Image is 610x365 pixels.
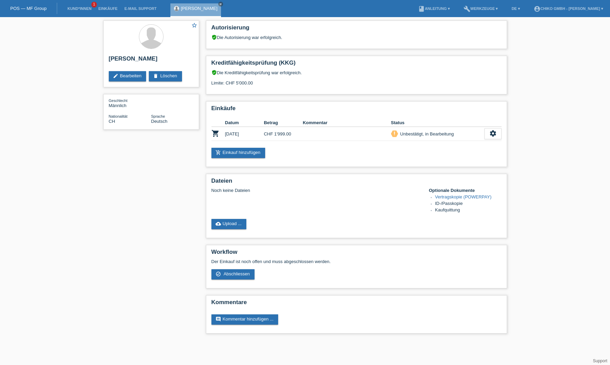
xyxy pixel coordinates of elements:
[435,207,502,214] li: Kaufquittung
[64,6,95,11] a: Kund*innen
[181,6,218,11] a: [PERSON_NAME]
[218,2,223,6] a: close
[109,55,194,66] h2: [PERSON_NAME]
[211,299,502,309] h2: Kommentare
[223,271,250,276] span: Abschliessen
[191,22,197,29] a: star_border
[534,5,541,12] i: account_circle
[219,2,222,6] i: close
[95,6,121,11] a: Einkäufe
[225,127,264,141] td: [DATE]
[460,6,502,11] a: buildWerkzeuge ▾
[508,6,523,11] a: DE ▾
[264,127,303,141] td: CHF 1'999.00
[216,221,221,226] i: cloud_upload
[113,73,118,79] i: edit
[216,316,221,322] i: comment
[211,105,502,115] h2: Einkäufe
[211,148,265,158] a: add_shopping_cartEinkauf hinzufügen
[109,114,128,118] span: Nationalität
[418,5,425,12] i: book
[211,219,247,229] a: cloud_uploadUpload ...
[593,359,607,363] a: Support
[151,119,168,124] span: Deutsch
[211,178,502,188] h2: Dateien
[211,35,502,40] div: Die Autorisierung war erfolgreich.
[211,129,220,138] i: POSP00028267
[211,70,217,75] i: verified_user
[489,130,497,137] i: settings
[153,73,158,79] i: delete
[121,6,160,11] a: E-Mail Support
[10,6,47,11] a: POS — MF Group
[211,70,502,91] div: Die Kreditfähigkeitsprüfung war erfolgreich. Limite: CHF 5'000.00
[211,60,502,70] h2: Kreditfähigkeitsprüfung (KKG)
[211,188,420,193] div: Noch keine Dateien
[464,5,470,12] i: build
[211,24,502,35] h2: Autorisierung
[391,119,484,127] th: Status
[109,71,146,81] a: editBearbeiten
[211,314,278,325] a: commentKommentar hinzufügen ...
[398,130,454,138] div: Unbestätigt, in Bearbeitung
[435,201,502,207] li: ID-/Passkopie
[91,2,97,8] span: 1
[211,35,217,40] i: verified_user
[429,188,502,193] h4: Optionale Dokumente
[211,249,502,259] h2: Workflow
[109,119,115,124] span: Schweiz
[303,119,391,127] th: Kommentar
[216,150,221,155] i: add_shopping_cart
[530,6,607,11] a: account_circleChiko GmbH - [PERSON_NAME] ▾
[415,6,453,11] a: bookAnleitung ▾
[225,119,264,127] th: Datum
[109,98,151,108] div: Männlich
[151,114,165,118] span: Sprache
[216,271,221,277] i: check_circle_outline
[264,119,303,127] th: Betrag
[392,131,397,136] i: priority_high
[191,22,197,28] i: star_border
[211,259,502,264] p: Der Einkauf ist noch offen und muss abgeschlossen werden.
[435,194,492,199] a: Vertragskopie (POWERPAY)
[109,99,128,103] span: Geschlecht
[149,71,182,81] a: deleteLöschen
[211,269,255,279] a: check_circle_outline Abschliessen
